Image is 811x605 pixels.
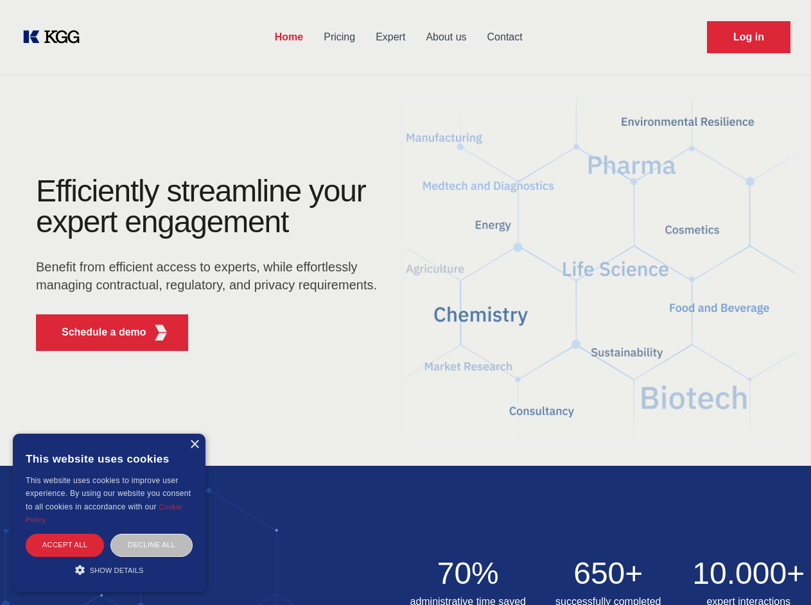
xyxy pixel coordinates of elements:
span: This website uses cookies to improve user experience. By using our website you consent to all coo... [26,476,191,511]
a: Request Demo [707,21,790,53]
a: Expert [365,21,415,54]
span: Show details [90,567,144,574]
img: KGG Fifth Element RED [406,83,796,453]
a: KOL Knowledge Platform: Talk to Key External Experts (KEE) [21,27,90,47]
h2: 650+ [546,558,671,589]
img: KGG Fifth Element RED [153,325,169,341]
div: Close [189,440,199,450]
button: Schedule a demoKGG Fifth Element RED [36,314,188,351]
a: About us [415,21,476,54]
a: Cookie Policy [26,503,182,524]
a: Contact [477,21,533,54]
a: Pricing [313,21,365,54]
h2: 70% [406,558,531,589]
p: Schedule a demo [62,325,146,340]
div: Decline all [110,534,193,556]
div: Accept all [26,534,104,556]
a: Home [265,21,313,54]
div: This website uses cookies [26,443,193,474]
iframe: Chat Widget [747,543,811,605]
h1: Efficiently streamline your expert engagement [36,176,385,237]
p: Benefit from efficient access to experts, while effortlessly managing contractual, regulatory, an... [36,258,385,294]
div: Show details [26,563,193,576]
